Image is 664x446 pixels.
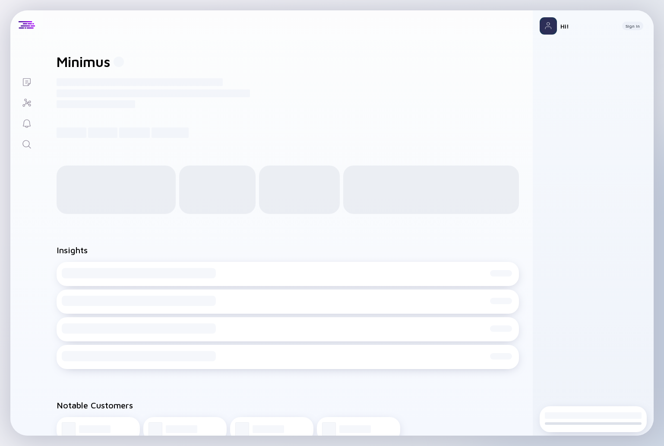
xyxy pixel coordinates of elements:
h2: Insights [57,245,88,255]
img: Profile Picture [540,17,557,35]
div: Hi! [560,22,615,30]
button: Sign In [622,22,643,30]
a: Investor Map [10,92,43,112]
a: Lists [10,71,43,92]
a: Search [10,133,43,154]
h2: Notable Customers [57,400,519,410]
h1: Minimus [57,54,110,70]
a: Reminders [10,112,43,133]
